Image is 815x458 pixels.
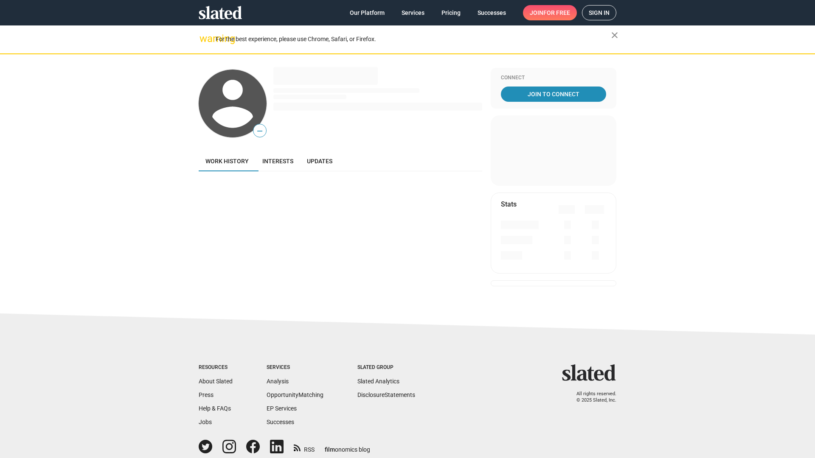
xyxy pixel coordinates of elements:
span: film [325,446,335,453]
span: Join [530,5,570,20]
div: Resources [199,364,233,371]
a: Successes [471,5,513,20]
mat-icon: close [610,30,620,40]
span: Our Platform [350,5,385,20]
a: About Slated [199,378,233,385]
a: Sign in [582,5,616,20]
span: Successes [478,5,506,20]
a: Services [395,5,431,20]
a: Slated Analytics [357,378,399,385]
span: Interests [262,158,293,165]
a: DisclosureStatements [357,391,415,398]
p: All rights reserved. © 2025 Slated, Inc. [568,391,616,403]
a: filmonomics blog [325,439,370,454]
mat-card-title: Stats [501,200,517,209]
a: Successes [267,419,294,425]
mat-icon: warning [200,34,210,44]
a: Join To Connect [501,87,606,102]
a: Joinfor free [523,5,577,20]
a: RSS [294,441,315,454]
a: Jobs [199,419,212,425]
a: Interests [256,151,300,171]
span: Work history [205,158,249,165]
span: Pricing [441,5,461,20]
span: Join To Connect [503,87,604,102]
a: Help & FAQs [199,405,231,412]
a: Press [199,391,214,398]
a: Our Platform [343,5,391,20]
a: Analysis [267,378,289,385]
div: For the best experience, please use Chrome, Safari, or Firefox. [216,34,611,45]
span: Sign in [589,6,610,20]
span: — [253,126,266,137]
div: Services [267,364,323,371]
a: Updates [300,151,339,171]
span: for free [543,5,570,20]
div: Connect [501,75,606,81]
a: OpportunityMatching [267,391,323,398]
a: EP Services [267,405,297,412]
span: Services [402,5,424,20]
a: Work history [199,151,256,171]
a: Pricing [435,5,467,20]
div: Slated Group [357,364,415,371]
span: Updates [307,158,332,165]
